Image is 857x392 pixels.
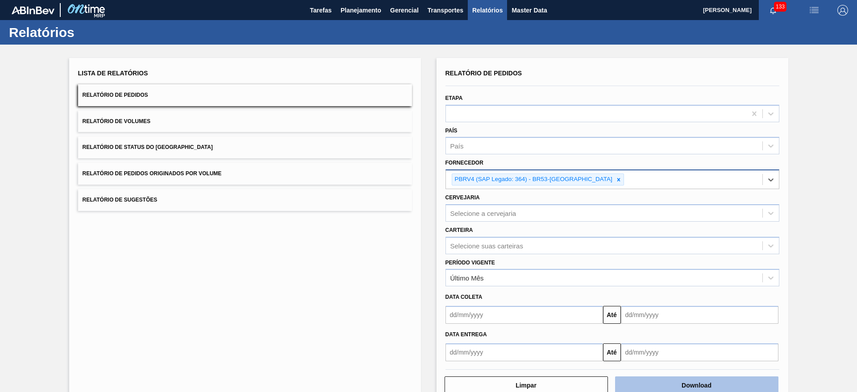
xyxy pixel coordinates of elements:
button: Até [603,343,621,361]
span: Master Data [512,5,547,16]
div: Selecione suas carteiras [450,242,523,249]
span: Relatórios [472,5,503,16]
label: Carteira [445,227,473,233]
button: Até [603,306,621,324]
button: Notificações [759,4,787,17]
div: PBRV4 (SAP Legado: 364) - BR53-[GEOGRAPHIC_DATA] [452,174,614,185]
span: Relatório de Pedidos [445,70,522,77]
span: Data Entrega [445,331,487,338]
span: 133 [774,2,786,12]
button: Relatório de Status do [GEOGRAPHIC_DATA] [78,136,412,158]
img: Logout [837,5,848,16]
img: TNhmsLtSVTkK8tSr43FrP2fwEKptu5GPRR3wAAAABJRU5ErkJggg== [12,6,54,14]
span: Relatório de Status do [GEOGRAPHIC_DATA] [83,144,213,150]
h1: Relatórios [9,27,167,37]
span: Relatório de Pedidos Originados por Volume [83,170,222,177]
span: Lista de Relatórios [78,70,148,77]
span: Planejamento [341,5,381,16]
div: Selecione a cervejaria [450,209,516,217]
button: Relatório de Pedidos [78,84,412,106]
span: Tarefas [310,5,332,16]
button: Relatório de Pedidos Originados por Volume [78,163,412,185]
label: Etapa [445,95,463,101]
span: Transportes [428,5,463,16]
span: Relatório de Volumes [83,118,150,124]
input: dd/mm/yyyy [621,343,778,361]
button: Relatório de Sugestões [78,189,412,211]
div: Último Mês [450,274,484,282]
button: Relatório de Volumes [78,111,412,132]
img: userActions [809,5,820,16]
label: País [445,128,458,134]
label: Cervejaria [445,194,480,201]
label: Período Vigente [445,260,495,266]
span: Relatório de Pedidos [83,92,148,98]
label: Fornecedor [445,160,483,166]
input: dd/mm/yyyy [445,306,603,324]
span: Gerencial [390,5,419,16]
input: dd/mm/yyyy [445,343,603,361]
div: País [450,142,464,150]
span: Data coleta [445,294,483,300]
input: dd/mm/yyyy [621,306,778,324]
span: Relatório de Sugestões [83,197,158,203]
